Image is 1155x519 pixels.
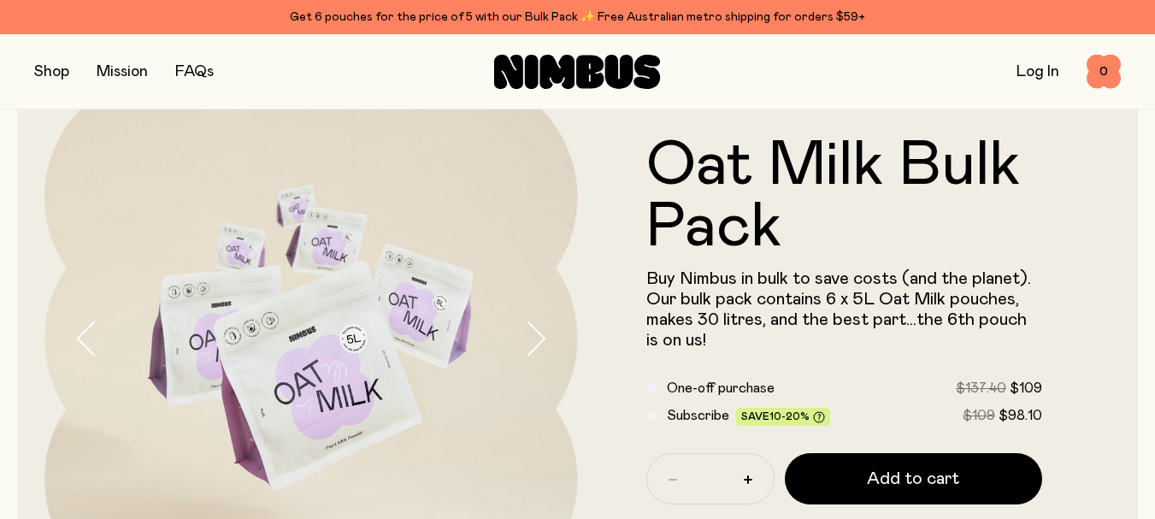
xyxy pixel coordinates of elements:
[1010,381,1042,395] span: $109
[963,409,995,422] span: $109
[97,64,148,80] a: Mission
[956,381,1006,395] span: $137.40
[646,135,1043,258] h1: Oat Milk Bulk Pack
[1017,64,1059,80] a: Log In
[769,411,810,422] span: 10-20%
[667,409,729,422] span: Subscribe
[867,467,959,491] span: Add to cart
[999,409,1042,422] span: $98.10
[646,270,1031,349] span: Buy Nimbus in bulk to save costs (and the planet). Our bulk pack contains 6 x 5L Oat Milk pouches...
[175,64,214,80] a: FAQs
[1087,55,1121,89] button: 0
[785,453,1043,504] button: Add to cart
[667,381,775,395] span: One-off purchase
[34,7,1121,27] div: Get 6 pouches for the price of 5 with our Bulk Pack ✨ Free Australian metro shipping for orders $59+
[741,411,825,424] span: Save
